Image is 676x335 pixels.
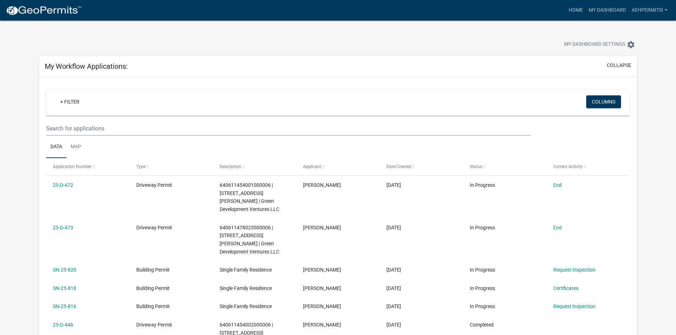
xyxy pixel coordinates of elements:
button: collapse [607,62,631,69]
span: Current Activity [553,164,583,169]
span: Noah Molchan [303,267,341,273]
span: Completed [470,322,494,328]
span: Driveway Permit [136,322,172,328]
span: Noah Molchan [303,322,341,328]
span: Single Family Residence [220,267,272,273]
span: 05/20/2025 [386,285,401,291]
span: Building Permit [136,285,170,291]
span: Building Permit [136,303,170,309]
span: Description [220,164,241,169]
span: 640611478023000006 | 38 Karner Blue Ct | Green Development Ventures LLC [220,225,279,255]
a: End [553,225,562,230]
span: In Progress [470,267,495,273]
span: 08/06/2025 [386,225,401,230]
button: Columns [586,95,621,108]
span: 640611454001000006 | 40 Karner Blue Ct | Green Development Ventures LLC [220,182,279,212]
a: SN-25-816 [53,303,76,309]
span: Date Created [386,164,411,169]
span: Noah Molchan [303,182,341,188]
span: My Dashboard Settings [564,40,625,49]
a: Certificates [553,285,578,291]
datatable-header-cell: Type [130,158,213,175]
span: Noah Molchan [303,303,341,309]
span: Application Number [53,164,92,169]
span: Noah Molchan [303,285,341,291]
a: SN-25-818 [53,285,76,291]
a: Data [46,136,66,158]
span: 05/20/2025 [386,303,401,309]
a: SN-25-820 [53,267,76,273]
span: Status [470,164,482,169]
datatable-header-cell: Applicant [296,158,380,175]
span: Single Family Residence [220,303,272,309]
a: 25-D-446 [53,322,73,328]
span: 05/20/2025 [386,267,401,273]
span: Noah Molchan [303,225,341,230]
span: In Progress [470,303,495,309]
datatable-header-cell: Application Number [46,158,130,175]
a: Map [66,136,86,158]
a: My Dashboard [586,4,629,17]
span: Driveway Permit [136,182,172,188]
span: In Progress [470,285,495,291]
span: Driveway Permit [136,225,172,230]
i: settings [627,40,635,49]
a: Home [566,4,586,17]
a: AEHPERMITS! [629,4,670,17]
span: 05/15/2025 [386,322,401,328]
a: 25-D-472 [53,182,73,188]
span: Single Family Residence [220,285,272,291]
span: 08/06/2025 [386,182,401,188]
span: Applicant [303,164,321,169]
datatable-header-cell: Current Activity [546,158,630,175]
a: 25-D-473 [53,225,73,230]
a: Request Inspection [553,303,595,309]
span: In Progress [470,182,495,188]
span: Building Permit [136,267,170,273]
datatable-header-cell: Date Created [380,158,463,175]
input: Search for applications [46,121,531,136]
span: Type [136,164,145,169]
a: Request Inspection [553,267,595,273]
datatable-header-cell: Description [213,158,296,175]
h5: My Workflow Applications: [45,62,128,71]
button: My Dashboard Settingssettings [559,38,641,51]
a: End [553,182,562,188]
a: + Filter [55,95,85,108]
datatable-header-cell: Status [463,158,546,175]
span: In Progress [470,225,495,230]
